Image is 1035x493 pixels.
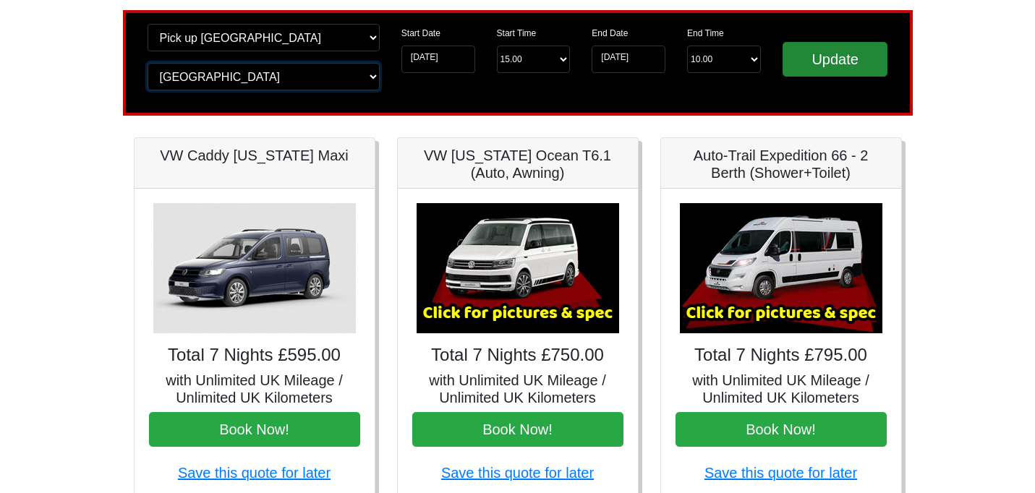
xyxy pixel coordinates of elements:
[783,42,888,77] input: Update
[149,147,360,164] h5: VW Caddy [US_STATE] Maxi
[592,46,665,73] input: Return Date
[704,465,857,481] a: Save this quote for later
[412,412,623,447] button: Book Now!
[676,147,887,181] h5: Auto-Trail Expedition 66 - 2 Berth (Shower+Toilet)
[592,27,628,40] label: End Date
[149,412,360,447] button: Book Now!
[178,465,331,481] a: Save this quote for later
[412,147,623,181] h5: VW [US_STATE] Ocean T6.1 (Auto, Awning)
[680,203,882,333] img: Auto-Trail Expedition 66 - 2 Berth (Shower+Toilet)
[401,46,475,73] input: Start Date
[687,27,724,40] label: End Time
[153,203,356,333] img: VW Caddy California Maxi
[149,372,360,406] h5: with Unlimited UK Mileage / Unlimited UK Kilometers
[497,27,537,40] label: Start Time
[676,345,887,366] h4: Total 7 Nights £795.00
[401,27,440,40] label: Start Date
[676,372,887,406] h5: with Unlimited UK Mileage / Unlimited UK Kilometers
[412,345,623,366] h4: Total 7 Nights £750.00
[417,203,619,333] img: VW California Ocean T6.1 (Auto, Awning)
[441,465,594,481] a: Save this quote for later
[149,345,360,366] h4: Total 7 Nights £595.00
[412,372,623,406] h5: with Unlimited UK Mileage / Unlimited UK Kilometers
[676,412,887,447] button: Book Now!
